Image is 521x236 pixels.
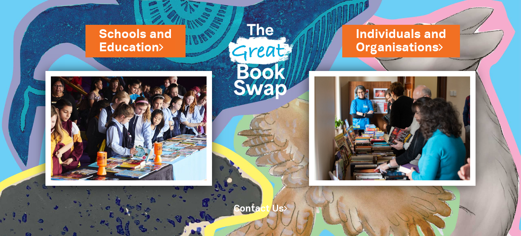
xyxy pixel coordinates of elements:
a: Individuals andOrganisations [356,26,446,56]
a: Schools andEducation [99,26,172,56]
img: Great Bookswap logo [222,8,299,110]
img: Individuals and Organisations [309,71,476,186]
img: Schools and Education [45,71,212,186]
a: Contact Us [234,205,287,213]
